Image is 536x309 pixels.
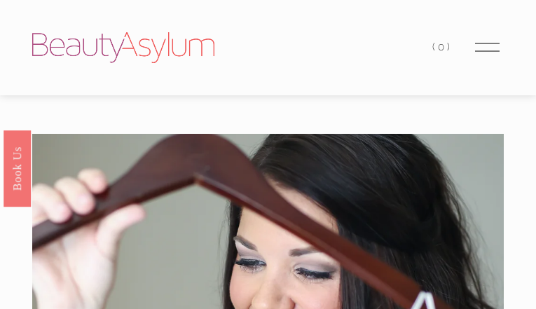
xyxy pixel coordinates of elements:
a: Book Us [4,130,31,206]
span: ( [432,41,438,53]
span: ) [447,41,453,53]
img: Beauty Asylum | Bridal Hair &amp; Makeup Charlotte &amp; Atlanta [32,32,214,63]
a: 0 items in cart [432,38,452,57]
span: 0 [438,41,447,53]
